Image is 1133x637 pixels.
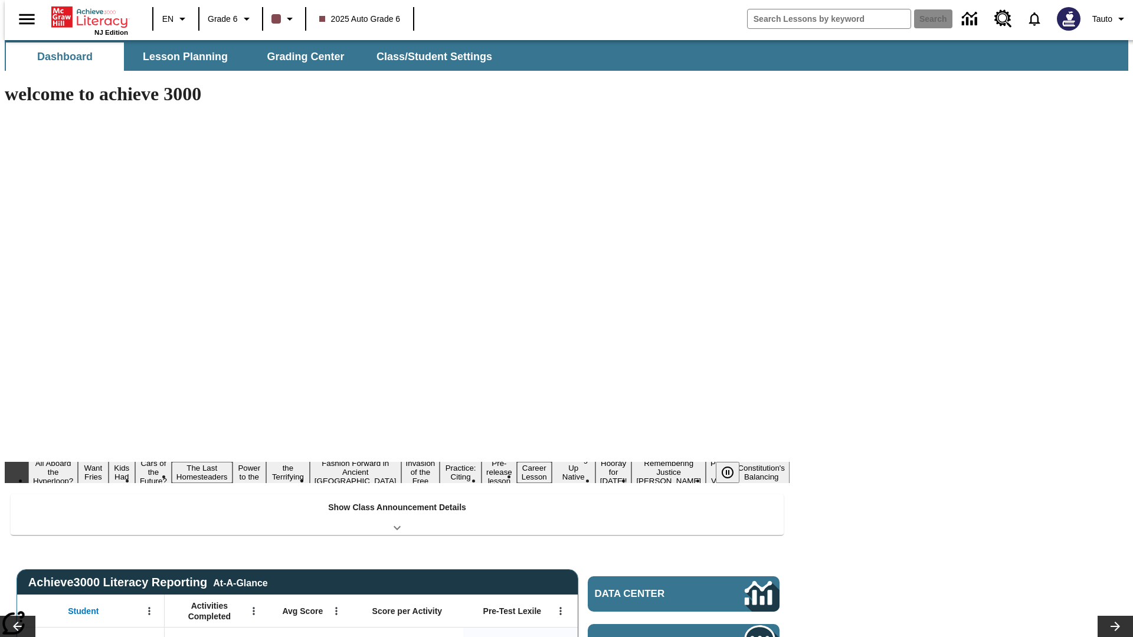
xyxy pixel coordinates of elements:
button: Lesson Planning [126,42,244,71]
span: Grading Center [267,50,344,64]
button: Slide 4 Cars of the Future? [135,457,172,487]
button: Slide 15 Remembering Justice O'Connor [631,457,706,487]
button: Slide 11 Pre-release lesson [482,457,517,487]
button: Slide 8 Fashion Forward in Ancient Rome [310,457,401,487]
button: Slide 3 Dirty Jobs Kids Had To Do [109,444,135,501]
div: Home [51,4,128,36]
span: EN [162,13,173,25]
button: Slide 10 Mixed Practice: Citing Evidence [440,453,482,492]
div: SubNavbar [5,40,1128,71]
button: Grading Center [247,42,365,71]
span: Student [68,606,99,616]
span: Dashboard [37,50,93,64]
button: Open Menu [552,602,569,620]
span: 2025 Auto Grade 6 [319,13,401,25]
div: Pause [716,462,751,483]
img: Avatar [1057,7,1080,31]
span: Tauto [1092,13,1112,25]
button: Pause [716,462,739,483]
button: Slide 7 Attack of the Terrifying Tomatoes [266,453,310,492]
span: Achieve3000 Literacy Reporting [28,576,268,589]
button: Slide 17 The Constitution's Balancing Act [733,453,790,492]
a: Notifications [1019,4,1050,34]
h1: welcome to achieve 3000 [5,83,790,105]
button: Select a new avatar [1050,4,1088,34]
span: Avg Score [282,606,323,616]
span: Lesson Planning [143,50,228,64]
input: search field [748,9,911,28]
div: SubNavbar [5,42,503,71]
button: Slide 13 Cooking Up Native Traditions [552,453,595,492]
button: Slide 1 All Aboard the Hyperloop? [28,457,78,487]
button: Open side menu [9,2,44,37]
span: Score per Activity [372,606,443,616]
span: Class/Student Settings [376,50,492,64]
button: Open Menu [140,602,158,620]
button: Class/Student Settings [367,42,502,71]
button: Grade: Grade 6, Select a grade [203,8,258,29]
button: Slide 9 The Invasion of the Free CD [401,448,440,496]
span: Pre-Test Lexile [483,606,542,616]
button: Slide 6 Solar Power to the People [233,453,267,492]
button: Open Menu [328,602,345,620]
button: Slide 16 Point of View [706,457,733,487]
span: Activities Completed [171,600,248,622]
a: Data Center [588,576,780,612]
a: Resource Center, Will open in new tab [987,3,1019,35]
button: Language: EN, Select a language [157,8,195,29]
span: NJ Edition [94,29,128,36]
button: Slide 12 Career Lesson [517,462,552,483]
span: Grade 6 [208,13,238,25]
div: Show Class Announcement Details [11,494,784,535]
a: Home [51,5,128,29]
span: Data Center [595,588,705,600]
p: Show Class Announcement Details [328,501,466,514]
button: Class color is dark brown. Change class color [267,8,302,29]
button: Slide 2 Do You Want Fries With That? [78,444,108,501]
div: At-A-Glance [213,576,267,589]
button: Profile/Settings [1088,8,1133,29]
button: Slide 14 Hooray for Constitution Day! [595,457,632,487]
button: Slide 5 The Last Homesteaders [172,462,233,483]
a: Data Center [955,3,987,35]
button: Open Menu [245,602,263,620]
button: Dashboard [6,42,124,71]
button: Lesson carousel, Next [1098,616,1133,637]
